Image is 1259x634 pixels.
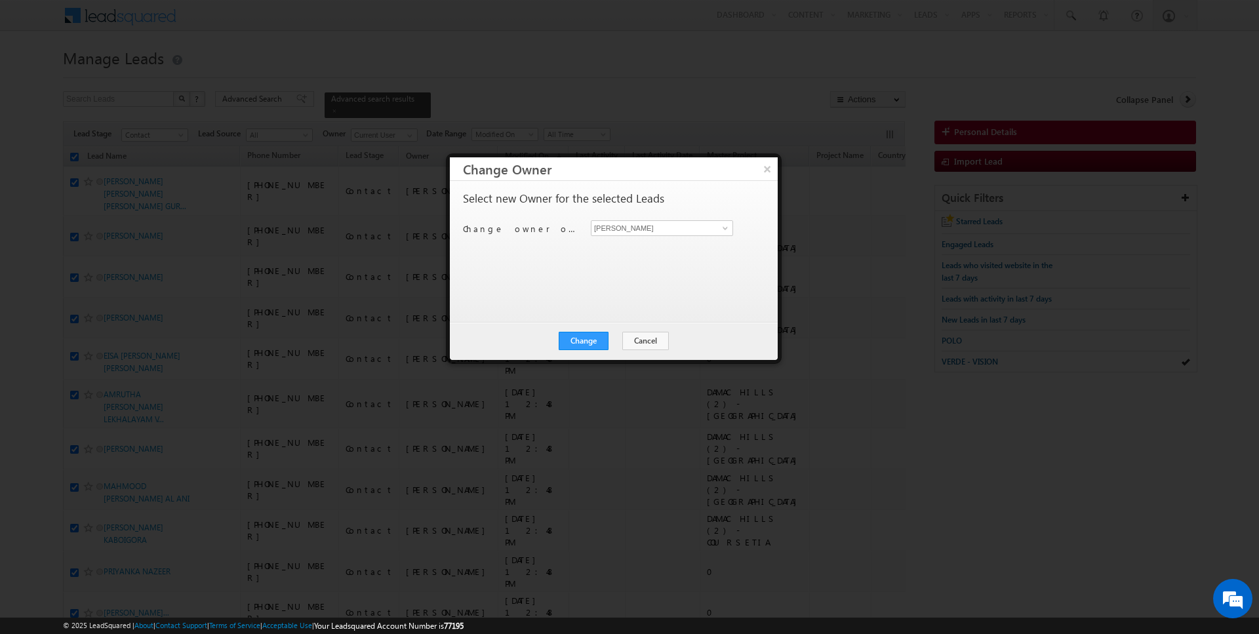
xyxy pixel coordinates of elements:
[463,223,581,235] p: Change owner of 50 leads to
[314,621,464,631] span: Your Leadsquared Account Number is
[591,220,733,236] input: Type to Search
[63,620,464,632] span: © 2025 LeadSquared | | | | |
[559,332,609,350] button: Change
[209,621,260,629] a: Terms of Service
[463,157,778,180] h3: Change Owner
[757,157,778,180] button: ×
[134,621,153,629] a: About
[155,621,207,629] a: Contact Support
[444,621,464,631] span: 77195
[622,332,669,350] button: Cancel
[463,193,664,205] p: Select new Owner for the selected Leads
[715,222,732,235] a: Show All Items
[262,621,312,629] a: Acceptable Use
